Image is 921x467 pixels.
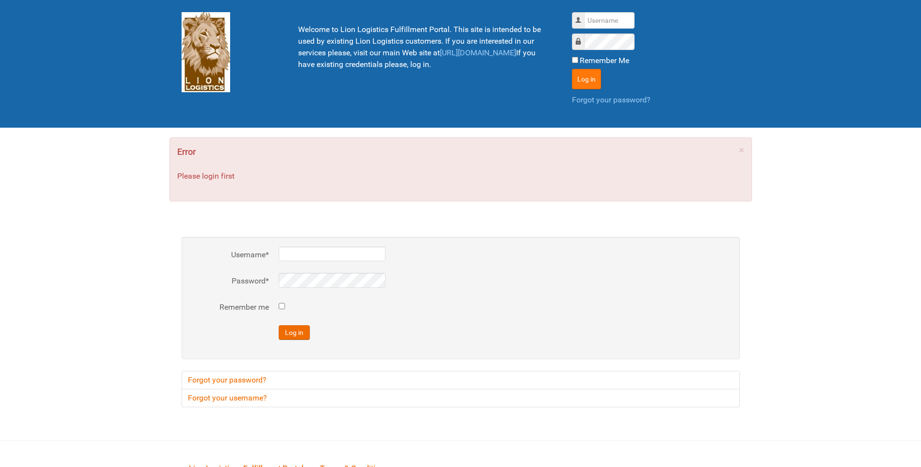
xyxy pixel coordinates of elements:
a: × [739,145,744,155]
a: Forgot your password? [182,371,740,389]
label: Remember me [191,301,269,313]
label: Password [191,275,269,287]
a: Forgot your username? [182,389,740,407]
button: Log in [572,69,601,89]
a: Forgot your password? [572,95,651,104]
h4: Error [177,145,744,159]
label: Username [191,249,269,261]
label: Remember Me [580,55,629,67]
img: Lion Logistics [182,12,230,92]
a: [URL][DOMAIN_NAME] [440,48,516,57]
button: Log in [279,325,310,340]
a: Lion Logistics [182,47,230,56]
p: Welcome to Lion Logistics Fulfillment Portal. This site is intended to be used by existing Lion L... [298,24,548,70]
input: Username [584,12,635,29]
p: Please login first [177,170,744,182]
